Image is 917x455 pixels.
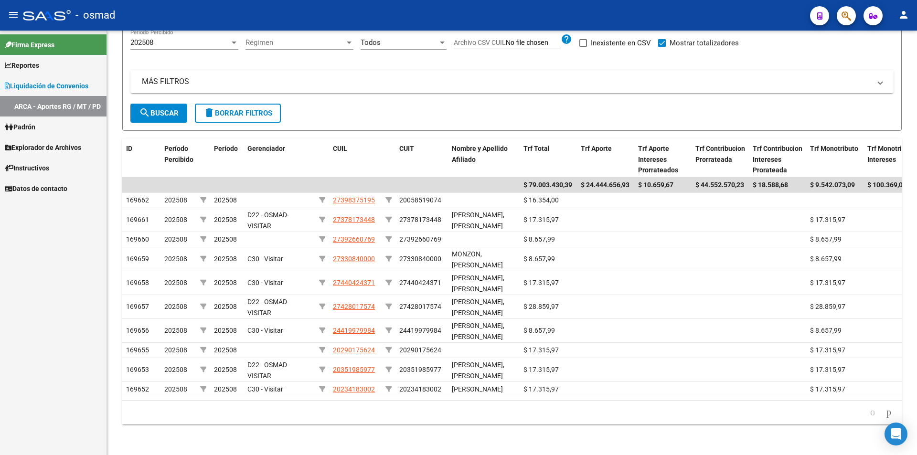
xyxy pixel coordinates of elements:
[399,214,441,225] div: 27378173448
[126,279,149,286] span: 169658
[203,107,215,118] mat-icon: delete
[810,366,845,373] span: $ 17.315,97
[333,346,375,354] span: 20290175624
[5,183,67,194] span: Datos de contacto
[214,279,237,286] span: 202508
[247,327,283,334] span: C30 - Visitar
[452,298,504,317] span: [PERSON_NAME], [PERSON_NAME]
[214,216,237,223] span: 202508
[164,279,187,286] span: 202508
[210,138,244,180] datatable-header-cell: Período
[126,327,149,334] span: 169656
[810,255,842,263] span: $ 8.657,99
[126,235,149,243] span: 169660
[139,107,150,118] mat-icon: search
[126,346,149,354] span: 169655
[247,298,289,317] span: D22 - OSMAD-VISITAR
[247,385,283,393] span: C30 - Visitar
[195,104,281,123] button: Borrar Filtros
[203,109,272,117] span: Borrar Filtros
[520,138,577,180] datatable-header-cell: Trf Total
[164,145,193,163] span: Período Percibido
[130,104,187,123] button: Buscar
[139,109,179,117] span: Buscar
[333,327,375,334] span: 24419979984
[214,346,237,354] span: 202508
[5,122,35,132] span: Padrón
[638,181,673,189] span: $ 10.659,67
[523,145,550,152] span: Trf Total
[670,37,739,49] span: Mostrar totalizadores
[164,346,187,354] span: 202508
[214,235,237,243] span: 202508
[399,234,441,245] div: 27392660769
[523,385,559,393] span: $ 17.315,97
[164,366,187,373] span: 202508
[523,181,572,189] span: $ 79.003.430,39
[452,385,503,393] span: [PERSON_NAME]
[867,181,906,189] span: $ 100.369,06
[523,255,555,263] span: $ 8.657,99
[810,145,858,152] span: Trf Monotributo
[399,384,441,395] div: 20234183002
[395,138,448,180] datatable-header-cell: CUIT
[523,346,559,354] span: $ 17.315,97
[142,76,871,87] mat-panel-title: MÁS FILTROS
[75,5,115,26] span: - osmad
[867,145,916,163] span: Trf Monotributo Intereses
[333,216,375,223] span: 27378173448
[333,366,375,373] span: 20351985977
[452,145,508,163] span: Nombre y Apellido Afiliado
[591,37,651,49] span: Inexistente en CSV
[452,322,504,340] span: [PERSON_NAME], [PERSON_NAME]
[5,142,81,153] span: Explorador de Archivos
[523,216,559,223] span: $ 17.315,97
[164,303,187,310] span: 202508
[454,39,506,46] span: Archivo CSV CUIL
[638,145,678,174] span: Trf Aporte Intereses Prorrateados
[361,38,381,47] span: Todos
[126,366,149,373] span: 169653
[810,327,842,334] span: $ 8.657,99
[247,361,289,380] span: D22 - OSMAD-VISITAR
[333,235,375,243] span: 27392660769
[333,196,375,204] span: 27398375195
[333,255,375,263] span: 27330840000
[806,138,864,180] datatable-header-cell: Trf Monotributo
[122,138,160,180] datatable-header-cell: ID
[581,145,612,152] span: Trf Aporte
[810,181,855,189] span: $ 9.542.073,09
[130,70,894,93] mat-expansion-panel-header: MÁS FILTROS
[695,181,744,189] span: $ 44.552.570,23
[399,254,441,265] div: 27330840000
[164,327,187,334] span: 202508
[164,235,187,243] span: 202508
[523,327,555,334] span: $ 8.657,99
[882,407,896,418] a: go to next page
[634,138,692,180] datatable-header-cell: Trf Aporte Intereses Prorrateados
[399,301,441,312] div: 27428017574
[523,366,559,373] span: $ 17.315,97
[160,138,196,180] datatable-header-cell: Período Percibido
[810,279,845,286] span: $ 17.315,97
[5,60,39,71] span: Reportes
[126,303,149,310] span: 169657
[164,385,187,393] span: 202508
[247,255,283,263] span: C30 - Visitar
[214,145,238,152] span: Período
[126,385,149,393] span: 169652
[581,181,629,189] span: $ 24.444.656,93
[5,81,88,91] span: Liquidación de Convenios
[247,145,285,152] span: Gerenciador
[333,303,375,310] span: 27428017574
[126,196,149,204] span: 169662
[333,279,375,286] span: 27440424371
[399,325,441,336] div: 24419979984
[245,38,345,47] span: Régimen
[448,138,520,180] datatable-header-cell: Nombre y Apellido Afiliado
[810,346,845,354] span: $ 17.315,97
[126,216,149,223] span: 169661
[8,9,19,21] mat-icon: menu
[399,195,441,206] div: 20058519074
[506,39,561,47] input: Archivo CSV CUIL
